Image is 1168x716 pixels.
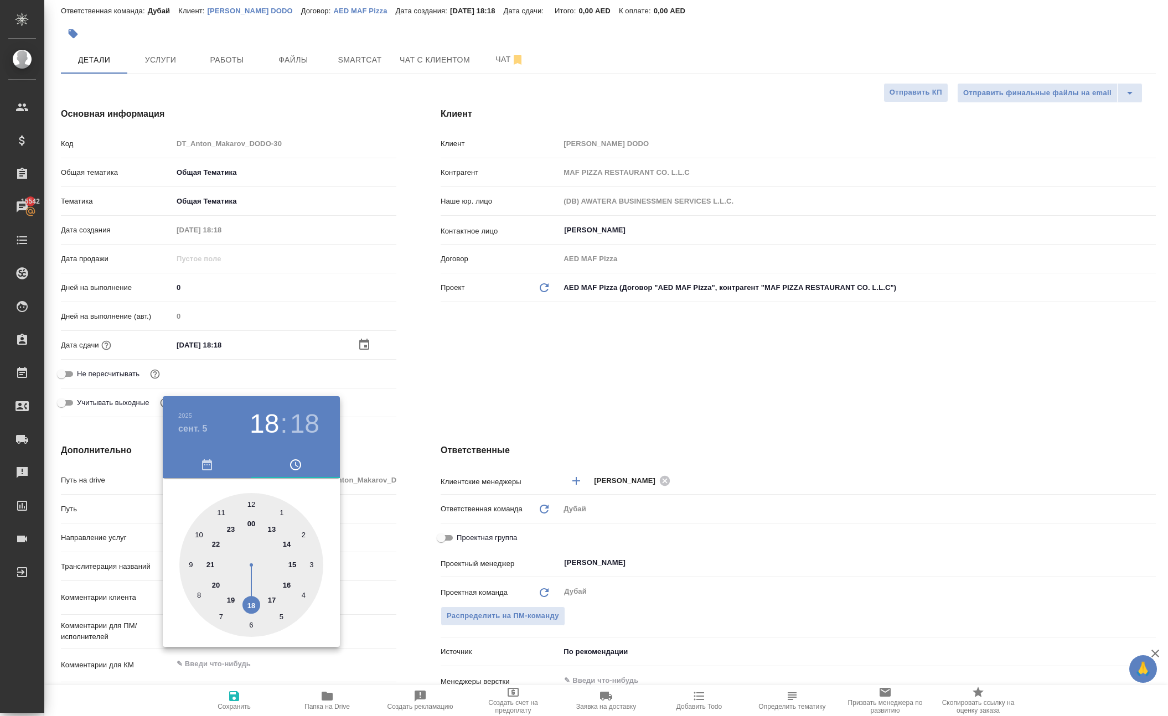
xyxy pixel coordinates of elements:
[290,408,319,439] button: 18
[250,408,279,439] button: 18
[280,408,287,439] h3: :
[178,412,192,419] button: 2025
[178,422,208,435] button: сент. 5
